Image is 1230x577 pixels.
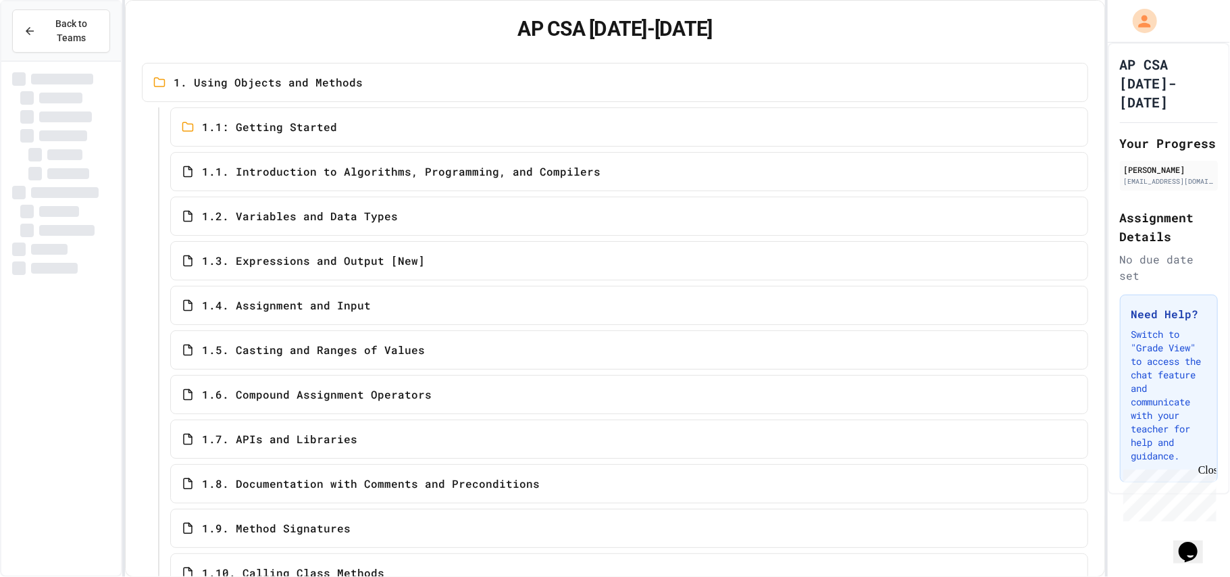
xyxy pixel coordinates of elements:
[1120,208,1218,246] h2: Assignment Details
[170,330,1087,370] a: 1.5. Casting and Ranges of Values
[5,5,93,86] div: Chat with us now!Close
[174,74,363,91] span: 1. Using Objects and Methods
[1124,164,1214,176] div: [PERSON_NAME]
[12,9,110,53] button: Back to Teams
[202,431,357,447] span: 1.7. APIs and Libraries
[1120,251,1218,284] div: No due date set
[202,342,425,358] span: 1.5. Casting and Ranges of Values
[202,476,540,492] span: 1.8. Documentation with Comments and Preconditions
[202,520,351,536] span: 1.9. Method Signatures
[170,286,1087,325] a: 1.4. Assignment and Input
[1120,55,1218,111] h1: AP CSA [DATE]-[DATE]
[170,375,1087,414] a: 1.6. Compound Assignment Operators
[202,297,371,313] span: 1.4. Assignment and Input
[170,152,1087,191] a: 1.1. Introduction to Algorithms, Programming, and Compilers
[202,253,425,269] span: 1.3. Expressions and Output [New]
[142,17,1087,41] h1: AP CSA [DATE]-[DATE]
[170,197,1087,236] a: 1.2. Variables and Data Types
[202,386,432,403] span: 1.6. Compound Assignment Operators
[202,208,398,224] span: 1.2. Variables and Data Types
[1124,176,1214,186] div: [EMAIL_ADDRESS][DOMAIN_NAME]
[202,164,600,180] span: 1.1. Introduction to Algorithms, Programming, and Compilers
[1173,523,1216,563] iframe: chat widget
[1119,5,1160,36] div: My Account
[1120,134,1218,153] h2: Your Progress
[170,464,1087,503] a: 1.8. Documentation with Comments and Preconditions
[1131,328,1206,463] p: Switch to "Grade View" to access the chat feature and communicate with your teacher for help and ...
[170,241,1087,280] a: 1.3. Expressions and Output [New]
[170,509,1087,548] a: 1.9. Method Signatures
[1131,306,1206,322] h3: Need Help?
[1118,464,1216,522] iframe: chat widget
[44,17,99,45] span: Back to Teams
[170,420,1087,459] a: 1.7. APIs and Libraries
[202,119,337,135] span: 1.1: Getting Started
